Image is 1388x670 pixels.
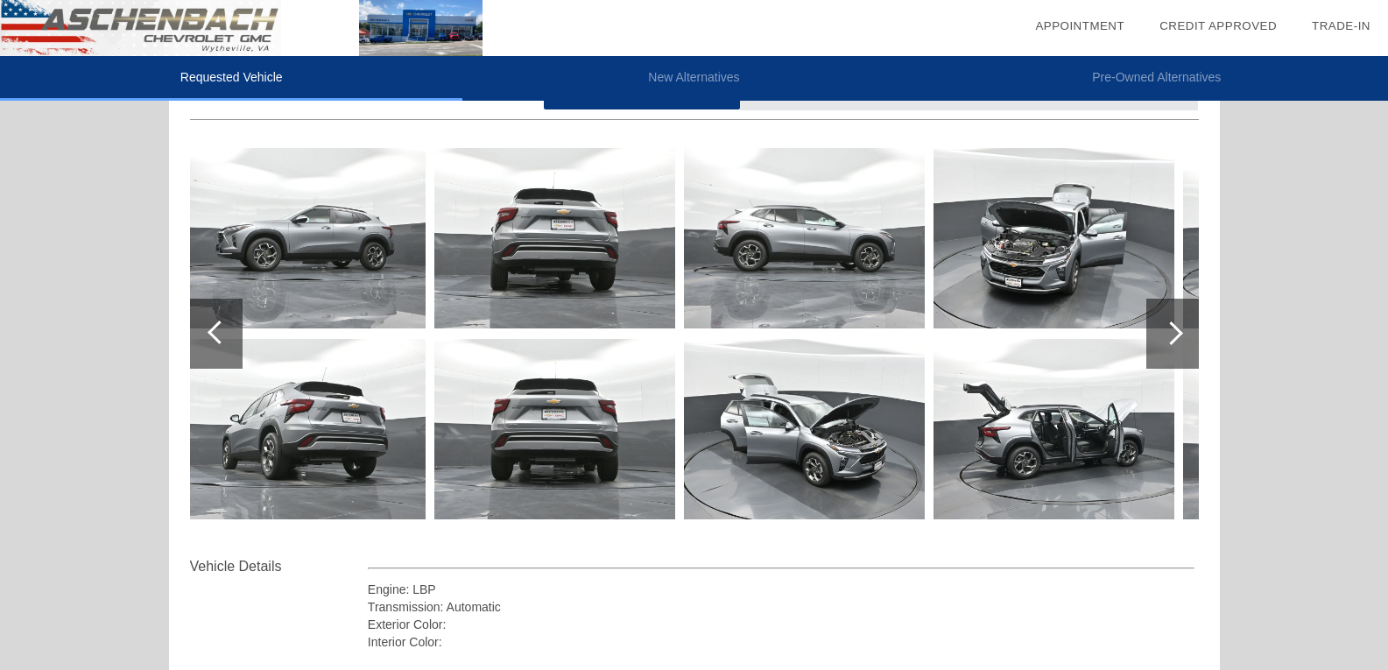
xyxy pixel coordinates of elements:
img: 472166b8-bf77-4152-90db-94ecf6afadd0.jpg [684,148,925,328]
a: Trade-In [1312,19,1370,32]
li: New Alternatives [462,56,925,101]
img: bb31a4cb-d862-4a80-89e6-6e5b8bb6f96b.jpg [185,339,426,519]
img: 19d25197-eeac-4116-994c-172ca611dfb3.jpg [934,339,1174,519]
div: Transmission: Automatic [368,598,1195,616]
a: Credit Approved [1159,19,1277,32]
img: 47952753-e6fa-43dd-863f-c39a0f5225e1.jpg [434,339,675,519]
div: Vehicle Details [190,556,368,577]
div: Interior Color: [368,633,1195,651]
div: Engine: LBP [368,581,1195,598]
img: 66f074a6-e8cf-4de4-9ae0-bc558d89c496.jpg [185,148,426,328]
img: 666e85b2-b8c6-4073-847a-6573943b1c1f.jpg [934,148,1174,328]
img: 70fdf482-7d37-4c56-afcb-af125932e3f4.jpg [684,339,925,519]
a: Appointment [1035,19,1124,32]
li: Pre-Owned Alternatives [926,56,1388,101]
div: Exterior Color: [368,616,1195,633]
img: aebd95f3-09b3-4e6b-90cb-633a8f799da8.jpg [434,148,675,328]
